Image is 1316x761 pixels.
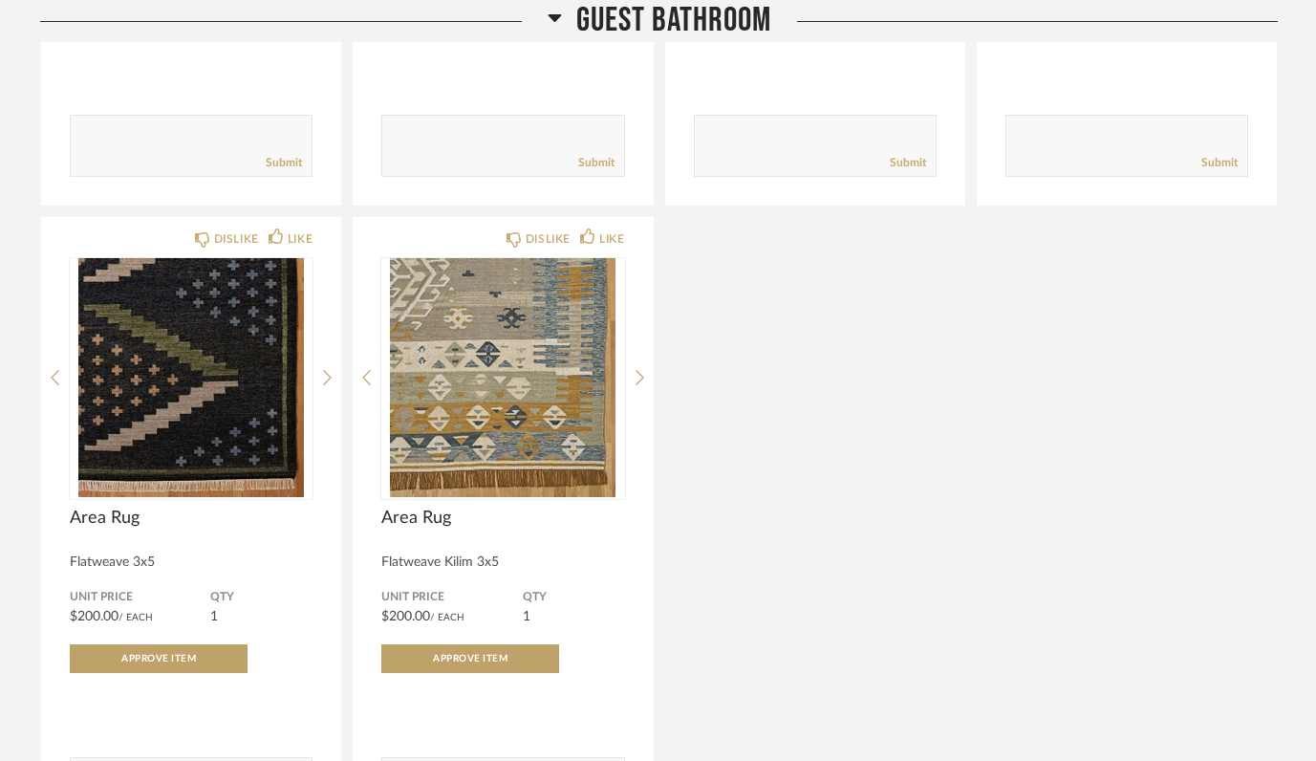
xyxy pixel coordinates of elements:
button: Approve Item [381,644,559,673]
div: LIKE [288,229,313,249]
div: LIKE [599,229,624,249]
div: DISLIKE [526,229,571,249]
span: Area Rug [381,508,624,529]
span: Approve Item [121,654,196,663]
div: Flatweave 3x5 [70,554,313,571]
span: $200.00 [381,610,430,623]
span: QTY [523,590,625,605]
span: / Each [430,613,464,622]
span: 1 [523,610,530,623]
span: QTY [210,590,313,605]
button: Approve Item [70,644,248,673]
a: Submit [266,155,302,171]
a: Submit [1201,155,1238,171]
span: Unit Price [70,590,210,605]
span: $200.00 [70,610,119,623]
span: Unit Price [381,590,522,605]
a: Submit [578,155,615,171]
span: 1 [210,610,218,623]
div: Flatweave Kilim 3x5 [381,554,624,571]
span: Area Rug [70,508,313,529]
div: DISLIKE [214,229,259,249]
a: Submit [890,155,926,171]
img: undefined [70,258,313,497]
span: Approve Item [433,654,507,663]
span: / Each [119,613,153,622]
img: undefined [381,258,624,497]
